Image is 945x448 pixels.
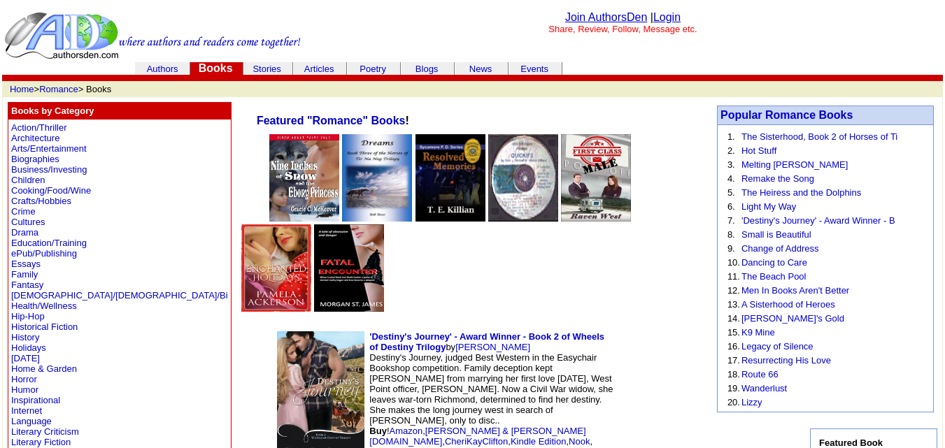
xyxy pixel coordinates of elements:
font: 6. [727,201,735,212]
a: Arts/Entertainment [11,143,87,154]
a: Fatal Encounter [314,302,384,314]
a: Romance [39,84,78,94]
a: Kindle Edition [511,436,567,447]
a: Historical Fiction [11,321,78,332]
a: ePub/Publishing [11,248,77,259]
a: Lizzy [741,397,762,407]
font: 1. [727,131,735,142]
a: K9 Mine [741,327,775,338]
font: 17. [727,355,740,366]
a: Education/Training [11,238,87,248]
a: Resolved Memories (Sycamore P.D. Series # 3) [415,212,485,224]
img: shim.gif [696,401,699,405]
a: Nook [569,436,590,447]
a: Humor [11,384,38,395]
a: Dreams, Book 3 Horses of Tir Na Nog Trilogy [342,212,412,224]
a: Health/Wellness [11,301,77,311]
a: Legacy of Silence [741,341,813,352]
a: Action/Thriller [11,122,66,133]
a: Small is Beautiful [741,229,811,240]
font: 20. [727,397,740,407]
img: cleardot.gif [241,127,242,134]
a: The Heiress and the Dolphins [741,187,861,198]
font: 10. [727,257,740,268]
a: Horror [11,374,37,384]
font: 15. [727,327,740,338]
a: [PERSON_NAME] [455,342,530,352]
font: 18. [727,369,740,380]
a: 'Destiny's Journey' - Award Winner - Book 2 of Wheels of Destiny Trilogy [369,331,604,352]
img: 23257.jpg [561,134,631,222]
font: 4. [727,173,735,184]
img: 5200.jpg [488,134,558,222]
a: Popular Romance Books [720,109,853,121]
img: 79804.jpg [314,224,384,312]
a: Amazon [390,426,423,436]
a: Featured "Romance" Books [257,115,406,127]
a: Essays [11,259,41,269]
font: 19. [727,383,740,393]
a: Crime [11,206,36,217]
a: The Sisterhood, Book 2 of Horses of Ti [741,131,897,142]
a: Home & Garden [11,363,77,374]
img: 18534.jpg [269,134,339,222]
img: 80243.jpg [241,224,311,312]
a: Change of Address [741,243,819,254]
font: 16. [727,341,740,352]
a: Join AuthorsDen [565,11,647,23]
a: Inspirational [11,395,60,405]
b: Books by Category [11,106,94,116]
img: 59976.jpg [415,134,485,222]
a: [DEMOGRAPHIC_DATA]/[DEMOGRAPHIC_DATA]/Bi [11,290,228,301]
font: > > Books [10,84,111,94]
a: Literary Fiction [11,437,71,447]
a: [DATE] [11,353,40,363]
font: 9. [727,243,735,254]
a: History [11,332,39,342]
a: Poetry [360,64,386,74]
a: Quickies [488,212,558,224]
font: 3. [727,159,735,170]
a: The Beach Pool [741,271,807,282]
font: 8. [727,229,735,240]
img: header_logo2.gif [4,11,301,60]
a: [PERSON_NAME] & [PERSON_NAME][DOMAIN_NAME] [369,426,585,447]
font: 12. [727,285,740,296]
a: Route 66 [741,369,779,380]
a: Hip-Hop [11,311,45,321]
a: Drama [11,227,38,238]
a: Remake the Song [741,173,814,184]
a: CheriKayClifton [445,436,508,447]
a: Dancing to Care [741,257,807,268]
a: Resurrecting His Love [741,355,831,366]
font: Share, Review, Follow, Message etc. [548,24,697,34]
a: Authors [147,64,178,74]
img: 74411.jpg [342,134,412,222]
a: [PERSON_NAME]'s Gold [741,313,844,324]
img: shim.gif [627,355,683,439]
a: A Sisterhood of Heroes [741,299,835,310]
a: Events [520,64,548,74]
a: Melting [PERSON_NAME] [741,159,848,170]
a: Men In Books Aren't Better [741,285,849,296]
font: 13. [727,299,740,310]
a: Books [199,62,233,74]
a: Crafts/Hobbies [11,196,71,206]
